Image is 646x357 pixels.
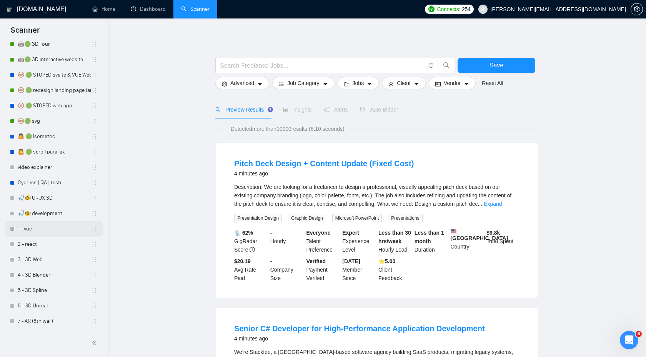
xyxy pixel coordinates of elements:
[243,12,257,26] div: Close
[91,195,97,201] span: holder
[16,168,240,176] div: ✅ How To: Connect your agency to [DOMAIN_NAME]
[222,81,227,87] span: setting
[186,12,201,28] img: Profile image for Oleksandr
[234,334,485,343] div: 4 minutes ago
[5,37,103,52] li: 🤖🟢 3D Tour
[215,107,271,113] span: Preview Results
[5,52,103,67] li: 🤖🟢 3D interactive website
[91,149,97,155] span: holder
[91,180,97,186] span: holder
[91,210,97,217] span: holder
[18,298,91,314] a: 6 - 3D Unreal
[18,221,91,237] a: 1 - vue
[91,272,97,278] span: holder
[234,184,511,207] span: Description: We are looking for a freelancer to design a professional, visually appealing pitch d...
[5,67,103,83] li: 🛞 🟢 STOPED svelte & VUE Web apps PRICE++
[270,258,272,264] b: -
[18,314,91,329] a: 7 - AR (8th wall)
[91,226,97,232] span: holder
[234,159,414,168] a: Pitch Deck Design + Content Update (Fixed Cost)
[342,230,359,236] b: Expert
[220,61,425,70] input: Search Freelance Jobs...
[18,37,91,52] a: 🤖🟢 3D Tour
[16,182,240,190] div: 🔠 GigRadar Search Syntax: Query Operators for Optimized Job Searches
[620,331,638,349] iframe: To enrich screen reader interactions, please activate Accessibility in Grammarly extension settings
[485,229,521,254] div: Total Spent
[283,107,288,112] span: area-chart
[18,160,91,175] a: video explainer
[91,41,97,47] span: holder
[344,81,350,87] span: folder
[5,113,103,129] li: 🛞🟢 svg
[464,81,469,87] span: caret-down
[234,214,282,222] span: Presentation Design
[451,229,508,241] b: [GEOGRAPHIC_DATA]
[91,118,97,124] span: holder
[5,144,103,160] li: 🤷 🟢 scroll parallax
[5,267,103,283] li: 4 - 3D Blender
[5,237,103,252] li: 2 - react
[378,258,395,264] b: ⭐️ 5.00
[272,77,334,89] button: barsJob Categorycaret-down
[15,81,249,94] p: How can we help?
[413,229,449,254] div: Duration
[342,258,360,264] b: [DATE]
[287,79,319,87] span: Job Category
[5,221,103,237] li: 1 - vue
[353,79,364,87] span: Jobs
[382,77,426,89] button: userClientcaret-down
[91,57,97,63] span: holder
[91,318,97,324] span: holder
[18,237,91,252] a: 2 - react
[5,283,103,298] li: 5 - 3D Spline
[131,6,166,12] a: dashboardDashboard
[18,98,91,113] a: 🛞 🟢 STOPED web app
[18,52,91,67] a: 🤖🟢 3D interactive website
[458,58,535,73] button: Save
[92,339,99,347] span: double-left
[233,257,269,282] div: Avg Rate Paid
[269,257,305,282] div: Company Size
[16,153,240,162] div: 🔄 Connect GigRadar to your CRM or other external systems
[18,190,91,206] a: 🎣🐠 UI-UX 3D
[201,12,216,28] img: Profile image for Viktor
[482,79,503,87] a: Reset All
[367,81,372,87] span: caret-down
[16,136,62,144] span: Search for help
[288,214,326,222] span: Graphic Design
[234,169,414,178] div: 4 minutes ago
[5,83,103,98] li: 🛞 🟢 redesign landing page (animat*) | 3D
[91,303,97,309] span: holder
[5,314,103,329] li: 7 - AR (8th wall)
[388,81,394,87] span: user
[91,241,97,247] span: holder
[439,62,454,69] span: search
[250,247,255,252] span: info-circle
[215,77,269,89] button: settingAdvancedcaret-down
[332,214,382,222] span: Microsoft PowerPoint
[415,230,444,244] b: Less than 1 month
[8,103,257,125] div: Ask a question
[439,58,454,73] button: search
[429,63,434,68] span: info-circle
[5,25,46,41] span: Scanner
[225,125,350,133] span: Detected more than 10000 results (6.10 seconds)
[11,165,253,179] div: ✅ How To: Connect your agency to [DOMAIN_NAME]
[428,6,435,12] img: upwork-logo.png
[449,229,485,254] div: Country
[11,193,253,207] div: 👑 Laziza AI - Job Pre-Qualification
[397,79,411,87] span: Client
[18,252,91,267] a: 3 - 3D Web
[18,175,91,190] a: Cypress | QA | testi
[7,3,12,16] img: logo
[234,324,485,333] a: Senior C# Developer for High-Performance Application Development
[18,144,91,160] a: 🤷 🟢 scroll parallax
[15,15,28,27] img: logo
[444,79,461,87] span: Vendor
[480,7,486,12] span: user
[91,87,97,93] span: holder
[462,5,470,13] span: 254
[91,257,97,263] span: holder
[377,257,413,282] div: Client Feedback
[306,230,331,236] b: Everyone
